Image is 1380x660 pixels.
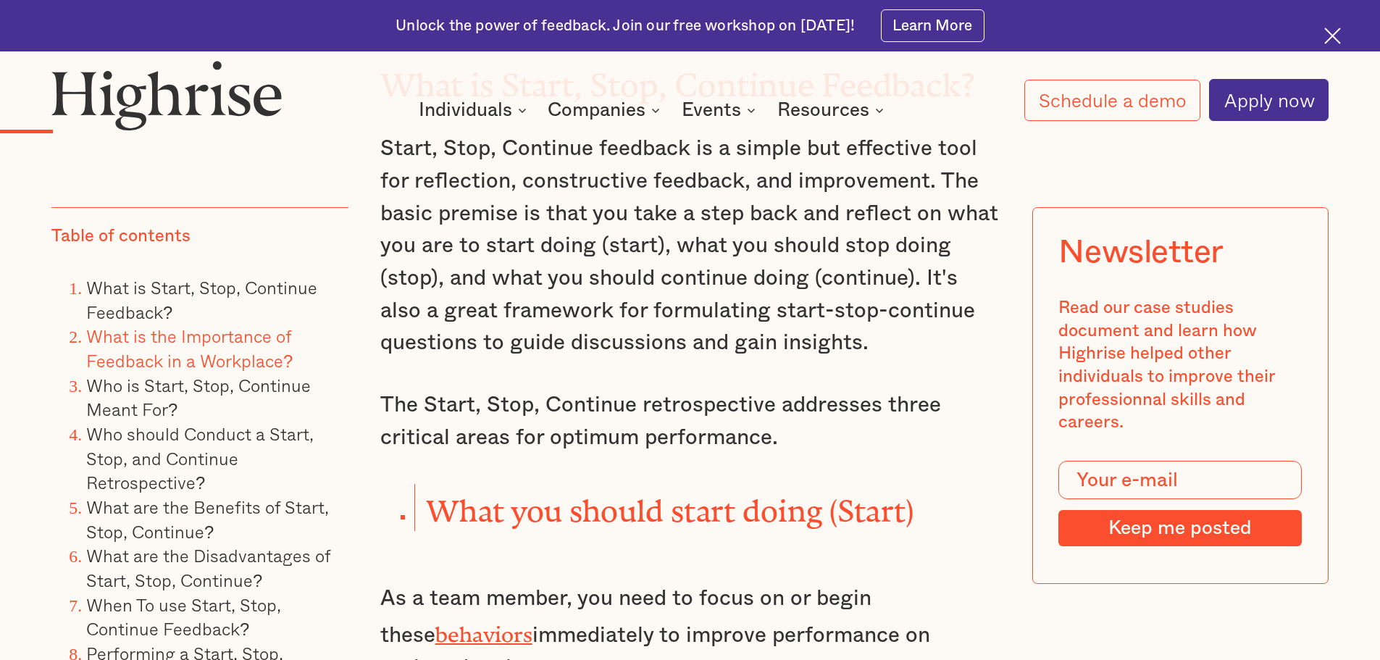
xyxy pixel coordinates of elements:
[881,9,984,42] a: Learn More
[1058,233,1224,271] div: Newsletter
[396,16,855,36] div: Unlock the power of feedback. Join our free workshop on [DATE]!
[86,493,329,545] a: What are the Benefits of Start, Stop, Continue?
[86,274,317,325] a: What is Start, Stop, Continue Feedback?
[1024,80,1201,121] a: Schedule a demo
[777,101,888,119] div: Resources
[426,494,914,513] strong: What you should start doing (Start)
[1058,297,1302,435] div: Read our case studies document and learn how Highrise helped other individuals to improve their p...
[682,101,741,119] div: Events
[777,101,869,119] div: Resources
[419,101,531,119] div: Individuals
[86,420,314,496] a: Who should Conduct a Start, Stop, and Continue Retrospective?
[1209,79,1329,121] a: Apply now
[419,101,512,119] div: Individuals
[548,101,645,119] div: Companies
[51,60,282,130] img: Highrise logo
[86,372,311,423] a: Who is Start, Stop, Continue Meant For?
[380,389,1000,454] p: The Start, Stop, Continue retrospective addresses three critical areas for optimum performance.
[1058,461,1302,546] form: Modal Form
[380,133,1000,359] p: Start, Stop, Continue feedback is a simple but effective tool for reflection, constructive feedba...
[86,590,281,642] a: When To use Start, Stop, Continue Feedback?
[682,101,760,119] div: Events
[51,225,191,248] div: Table of contents
[548,101,664,119] div: Companies
[86,542,330,593] a: What are the Disadvantages of Start, Stop, Continue?
[86,322,293,374] a: What is the Importance of Feedback in a Workplace?
[435,622,532,636] a: behaviors
[1058,510,1302,546] input: Keep me posted
[1058,461,1302,500] input: Your e-mail
[1324,28,1341,44] img: Cross icon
